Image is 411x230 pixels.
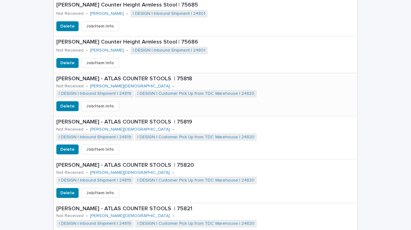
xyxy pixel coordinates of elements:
[59,221,131,226] a: I DESIGN | Inbound Shipment | 24819
[60,103,75,109] span: Delete
[56,206,355,212] p: [PERSON_NAME] - ATLAS COUNTER STOOLS | 75821
[90,170,170,175] a: [PERSON_NAME][DEMOGRAPHIC_DATA]
[86,170,88,175] p: •
[90,84,170,89] a: [PERSON_NAME][DEMOGRAPHIC_DATA]
[60,23,75,29] span: Delete
[54,160,357,203] a: [PERSON_NAME] - ATLAS COUNTER STOOLS | 75820Not Received•[PERSON_NAME][DEMOGRAPHIC_DATA] •I DESIG...
[60,60,75,66] span: Delete
[56,170,84,175] p: Not Received
[172,127,174,132] p: •
[90,11,124,16] a: [PERSON_NAME]
[86,190,114,196] span: Job/Item Info
[56,21,79,31] button: Delete
[172,84,174,89] p: •
[81,21,119,31] button: Job/Item Info
[56,162,355,169] p: [PERSON_NAME] - ATLAS COUNTER STOOLS | 75820
[86,11,88,16] p: •
[60,190,75,196] span: Delete
[54,116,357,160] a: [PERSON_NAME] - ATLAS COUNTER STOOLS | 75819Not Received•[PERSON_NAME][DEMOGRAPHIC_DATA] •I DESIG...
[126,11,128,16] p: •
[86,60,114,66] span: Job/Item Info
[137,91,254,96] a: I DESIGN | Customer Pick Up from TDC Warehouse | 24820
[126,48,128,53] p: •
[56,48,84,53] p: Not Received
[81,101,119,111] button: Job/Item Info
[81,144,119,154] button: Job/Item Info
[54,36,357,73] a: [PERSON_NAME] Counter Height Armless Stool | 75686Not Received•[PERSON_NAME] •I DESIGN | Inbound ...
[90,213,170,219] a: [PERSON_NAME][DEMOGRAPHIC_DATA]
[56,84,84,89] p: Not Received
[86,146,114,153] span: Job/Item Info
[56,101,79,111] button: Delete
[90,127,170,132] a: [PERSON_NAME][DEMOGRAPHIC_DATA]
[56,119,355,126] p: [PERSON_NAME] - ATLAS COUNTER STOOLS | 75819
[90,48,124,53] a: [PERSON_NAME]
[60,146,75,153] span: Delete
[59,91,131,96] a: I DESIGN | Inbound Shipment | 24819
[86,127,88,132] p: •
[137,178,254,183] a: I DESIGN | Customer Pick Up from TDC Warehouse | 24820
[86,84,88,89] p: •
[56,39,351,46] p: [PERSON_NAME] Counter Height Armless Stool | 75686
[133,48,205,53] a: I DESIGN | Inbound Shipment | 24801
[133,11,205,16] a: I DESIGN | Inbound Shipment | 24801
[56,11,84,16] p: Not Received
[137,135,254,140] a: I DESIGN | Customer Pick Up from TDC Warehouse | 24820
[86,23,114,29] span: Job/Item Info
[86,48,88,53] p: •
[81,188,119,198] button: Job/Item Info
[81,58,119,68] button: Job/Item Info
[56,76,355,82] p: [PERSON_NAME] - ATLAS COUNTER STOOLS | 75818
[86,103,114,109] span: Job/Item Info
[56,144,79,154] button: Delete
[172,213,174,219] p: •
[59,135,131,140] a: I DESIGN | Inbound Shipment | 24819
[56,58,79,68] button: Delete
[59,178,131,183] a: I DESIGN | Inbound Shipment | 24819
[56,188,79,198] button: Delete
[56,213,84,219] p: Not Received
[56,127,84,132] p: Not Received
[172,170,174,175] p: •
[56,2,351,9] p: [PERSON_NAME] Counter Height Armless Stool | 75685
[86,213,88,219] p: •
[137,221,254,226] a: I DESIGN | Customer Pick Up from TDC Warehouse | 24820
[54,73,357,116] a: [PERSON_NAME] - ATLAS COUNTER STOOLS | 75818Not Received•[PERSON_NAME][DEMOGRAPHIC_DATA] •I DESIG...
